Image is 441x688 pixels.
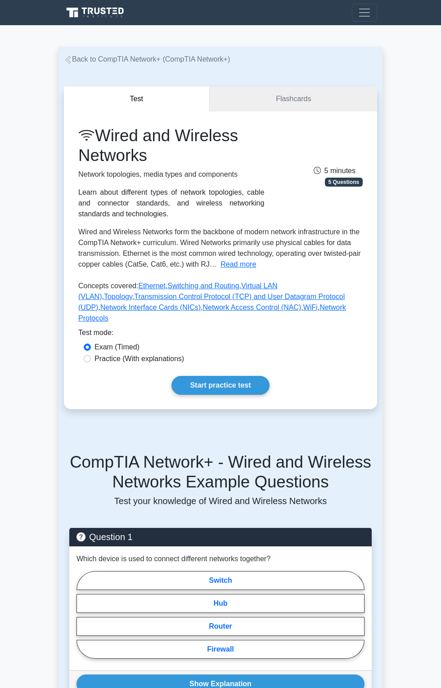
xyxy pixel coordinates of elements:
[171,376,269,395] a: Start practice test
[78,228,361,268] span: Wired and Wireless Networks form the backbone of modern network infrastructure in the CompTIA Net...
[314,167,355,174] span: 5 minutes
[78,293,345,311] a: Transmission Control Protocol (TCP) and User Datagram Protocol (UDP)
[138,282,165,290] a: Ethernet
[100,304,201,311] a: Network Interface Cards (NICs)
[64,86,210,112] button: Test
[210,86,377,112] a: Flashcards
[78,327,363,342] div: Test mode:
[303,304,318,311] a: WiFi
[104,293,132,300] a: Topology
[78,126,264,165] h1: Wired and Wireless Networks
[76,571,364,590] label: Switch
[78,304,346,322] a: Network Protocols
[220,259,256,270] button: Read more
[94,342,139,353] label: Exam (Timed)
[352,4,377,22] button: Toggle navigation
[203,304,301,311] a: Network Access Control (NAC)
[78,169,264,180] p: Network topologies, media types and components
[76,554,270,564] p: Which device is used to connect different networks together?
[64,55,230,63] a: Back to CompTIA Network+ (CompTIA Network+)
[78,187,264,219] div: Learn about different types of network topologies, cable and connector standards, and wireless ne...
[325,178,363,187] span: 5 Questions
[78,281,363,327] p: Concepts covered: , , , , , , , ,
[76,532,364,542] h5: Question 1
[76,640,364,659] label: Firewall
[69,452,372,492] h5: CompTIA Network+ - Wired and Wireless Networks Example Questions
[76,617,364,636] label: Router
[69,496,372,506] p: Test your knowledge of Wired and Wireless Networks
[76,594,364,613] label: Hub
[167,282,239,290] a: Switching and Routing
[94,353,184,364] label: Practice (With explanations)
